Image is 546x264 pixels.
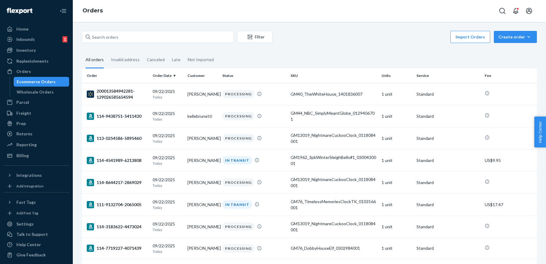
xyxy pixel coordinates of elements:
a: Inbounds1 [4,35,69,44]
div: Ecommerce Orders [17,79,56,85]
p: Today [153,205,183,210]
a: Returns [4,129,69,139]
td: US$9.95 [482,149,537,171]
div: Talk to Support [16,231,48,237]
a: Freight [4,108,69,118]
div: Billing [16,153,29,159]
td: 1 unit [379,193,414,216]
div: Parcel [16,99,29,105]
div: Inbounds [16,36,35,42]
th: Order [82,68,150,83]
div: Not Imported [188,52,214,68]
div: PROCESSING [222,223,254,231]
div: 114-7719227-4071439 [87,245,148,252]
div: GM1962_3pkWinterSleighBells#1_0300430001 [291,154,377,167]
p: Standard [416,180,480,186]
th: Status [220,68,288,83]
td: [PERSON_NAME] [185,193,220,216]
div: PROCESSING [222,112,254,120]
td: kellebrunetti [185,105,220,127]
td: 1 unit [379,127,414,149]
td: 1 unit [379,149,414,171]
div: Integrations [16,172,42,178]
div: 09/22/2025 [153,177,183,188]
p: Today [153,227,183,232]
p: Standard [416,91,480,97]
div: Orders [16,68,31,74]
p: Standard [416,157,480,163]
td: [PERSON_NAME] [185,216,220,238]
div: 114-3183622-4473024 [87,223,148,230]
td: [PERSON_NAME] [185,149,220,171]
a: Ecommerce Orders [14,77,69,87]
div: 09/22/2025 [153,155,183,166]
div: 114-4541989-6213808 [87,157,148,164]
p: Today [153,183,183,188]
td: US$17.47 [482,193,537,216]
div: Inventory [16,47,36,53]
td: [PERSON_NAME] [185,127,220,149]
div: Freight [16,110,31,116]
a: Orders [83,7,103,14]
div: IN TRANSIT [222,156,252,164]
a: Prep [4,119,69,128]
div: Help Center [16,242,41,248]
div: Returns [16,131,32,137]
ol: breadcrumbs [78,2,108,20]
th: SKU [288,68,379,83]
a: Help Center [4,240,69,249]
div: Late [172,52,180,68]
p: Standard [416,224,480,230]
div: Fast Tags [16,199,36,205]
p: Standard [416,113,480,119]
div: Give Feedback [16,252,46,258]
a: Wholesale Orders [14,87,69,97]
th: Service [414,68,482,83]
input: Search orders [82,31,234,43]
a: Reporting [4,140,69,150]
div: PROCESSING [222,178,254,186]
th: Order Date [150,68,185,83]
a: Home [4,24,69,34]
div: GM76_DobbyHouseElf_0302984001 [291,245,377,251]
div: 09/22/2025 [153,199,183,210]
td: 1 unit [379,216,414,238]
p: Standard [416,135,480,141]
div: GM76_TimelessMemoriesClockTK_0103166001 [291,199,377,211]
button: Open notifications [510,5,522,17]
button: Integrations [4,170,69,180]
div: Filter [238,34,272,40]
button: Close Navigation [57,5,69,17]
th: Fee [482,68,537,83]
div: 114-8644217-2869029 [87,179,148,186]
div: 111-9132704-2065005 [87,201,148,208]
div: 09/22/2025 [153,243,183,254]
p: Standard [416,245,480,251]
a: Billing [4,151,69,160]
a: Settings [4,219,69,229]
div: Add Integration [16,183,43,189]
button: Open account menu [523,5,535,17]
div: Settings [16,221,34,227]
p: Today [153,94,183,100]
button: Help Center [534,117,546,147]
div: PROCESSING [222,244,254,252]
div: PROCESSING [222,90,254,98]
td: 1 unit [379,238,414,259]
div: 1 [62,36,67,42]
a: Replenishments [4,56,69,66]
div: IN TRANSIT [222,200,252,209]
p: Today [153,139,183,144]
div: Invalid address [111,52,140,68]
td: [PERSON_NAME] [185,238,220,259]
div: Canceled [147,52,165,68]
td: [PERSON_NAME] [185,171,220,193]
div: Home [16,26,29,32]
div: GM40_TheWhiteHouse_1401836007 [291,91,377,97]
button: Filter [237,31,272,43]
a: Parcel [4,97,69,107]
a: Inventory [4,45,69,55]
div: 09/22/2025 [153,88,183,100]
div: 09/22/2025 [153,111,183,122]
a: Orders [4,67,69,76]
